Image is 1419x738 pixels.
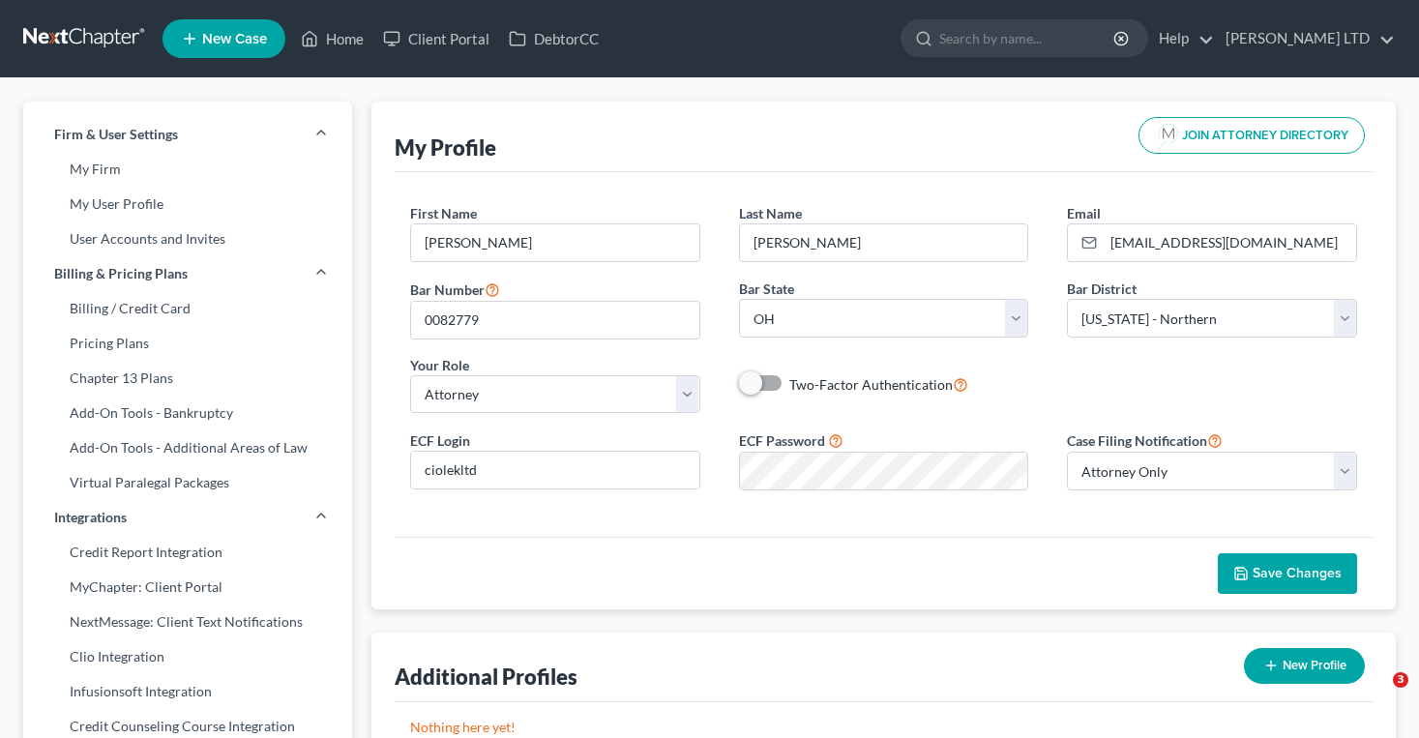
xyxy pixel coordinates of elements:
label: ECF Password [739,430,825,451]
a: Virtual Paralegal Packages [23,465,352,500]
a: Integrations [23,500,352,535]
input: Enter email... [1104,224,1356,261]
input: Enter last name... [740,224,1028,261]
a: Add-On Tools - Bankruptcy [23,396,352,430]
span: Billing & Pricing Plans [54,264,188,283]
a: User Accounts and Invites [23,221,352,256]
input: Search by name... [939,20,1116,56]
a: Billing / Credit Card [23,291,352,326]
iframe: Intercom live chat [1353,672,1400,719]
a: Chapter 13 Plans [23,361,352,396]
a: Client Portal [373,21,499,56]
a: Billing & Pricing Plans [23,256,352,291]
span: JOIN ATTORNEY DIRECTORY [1182,130,1348,142]
span: First Name [410,205,477,221]
div: Additional Profiles [395,663,577,691]
a: Add-On Tools - Additional Areas of Law [23,430,352,465]
span: Two-Factor Authentication [789,376,953,393]
label: Bar Number [410,278,500,301]
span: 3 [1393,672,1408,688]
a: Clio Integration [23,639,352,674]
a: Firm & User Settings [23,117,352,152]
input: # [411,302,699,339]
button: Save Changes [1218,553,1357,594]
input: Enter ecf login... [411,452,699,488]
label: Case Filing Notification [1067,428,1223,452]
a: MyChapter: Client Portal [23,570,352,605]
a: Credit Report Integration [23,535,352,570]
label: ECF Login [410,430,470,451]
a: My User Profile [23,187,352,221]
p: Nothing here yet! [410,718,1357,737]
span: Save Changes [1253,565,1342,581]
input: Enter first name... [411,224,699,261]
a: Help [1149,21,1214,56]
a: [PERSON_NAME] LTD [1216,21,1395,56]
span: New Case [202,32,267,46]
label: Bar State [739,279,794,299]
a: My Firm [23,152,352,187]
a: Home [291,21,373,56]
img: modern-attorney-logo-488310dd42d0e56951fffe13e3ed90e038bc441dd813d23dff0c9337a977f38e.png [1155,122,1182,149]
span: Last Name [739,205,802,221]
div: My Profile [395,133,496,162]
span: Firm & User Settings [54,125,178,144]
a: Infusionsoft Integration [23,674,352,709]
button: New Profile [1244,648,1365,684]
label: Bar District [1067,279,1137,299]
button: JOIN ATTORNEY DIRECTORY [1138,117,1365,154]
span: Your Role [410,357,469,373]
a: NextMessage: Client Text Notifications [23,605,352,639]
span: Integrations [54,508,127,527]
a: Pricing Plans [23,326,352,361]
span: Email [1067,205,1101,221]
a: DebtorCC [499,21,608,56]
